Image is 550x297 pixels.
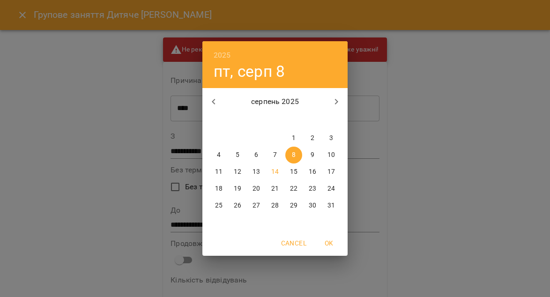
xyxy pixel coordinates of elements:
span: OK [318,238,340,249]
p: 11 [215,167,223,177]
p: 8 [292,150,296,160]
p: 16 [309,167,316,177]
button: 29 [285,197,302,214]
button: 11 [210,163,227,180]
button: 3 [323,130,340,147]
span: пт [285,116,302,125]
p: 29 [290,201,297,210]
p: серпень 2025 [225,96,326,107]
button: 15 [285,163,302,180]
p: 17 [327,167,335,177]
button: 20 [248,180,265,197]
button: 5 [229,147,246,163]
button: 19 [229,180,246,197]
p: 31 [327,201,335,210]
button: Cancel [277,235,310,252]
p: 14 [271,167,279,177]
p: 3 [329,134,333,143]
button: 2025 [214,49,231,62]
p: 27 [253,201,260,210]
button: 22 [285,180,302,197]
p: 28 [271,201,279,210]
button: 23 [304,180,321,197]
button: 31 [323,197,340,214]
p: 24 [327,184,335,193]
p: 5 [236,150,239,160]
button: пт, серп 8 [214,62,285,81]
p: 22 [290,184,297,193]
button: 9 [304,147,321,163]
button: 4 [210,147,227,163]
button: 27 [248,197,265,214]
button: 26 [229,197,246,214]
p: 26 [234,201,241,210]
p: 21 [271,184,279,193]
button: 7 [267,147,283,163]
button: 16 [304,163,321,180]
p: 4 [217,150,221,160]
button: 1 [285,130,302,147]
button: OK [314,235,344,252]
p: 20 [253,184,260,193]
p: 15 [290,167,297,177]
p: 30 [309,201,316,210]
button: 17 [323,163,340,180]
p: 25 [215,201,223,210]
button: 24 [323,180,340,197]
button: 18 [210,180,227,197]
p: 13 [253,167,260,177]
p: 2 [311,134,314,143]
p: 23 [309,184,316,193]
button: 13 [248,163,265,180]
p: 1 [292,134,296,143]
span: чт [267,116,283,125]
button: 6 [248,147,265,163]
span: ср [248,116,265,125]
p: 10 [327,150,335,160]
button: 10 [323,147,340,163]
p: 7 [273,150,277,160]
p: 6 [254,150,258,160]
span: сб [304,116,321,125]
span: нд [323,116,340,125]
button: 14 [267,163,283,180]
button: 25 [210,197,227,214]
button: 12 [229,163,246,180]
span: пн [210,116,227,125]
button: 21 [267,180,283,197]
p: 18 [215,184,223,193]
button: 30 [304,197,321,214]
button: 8 [285,147,302,163]
p: 9 [311,150,314,160]
span: Cancel [281,238,306,249]
button: 2 [304,130,321,147]
p: 19 [234,184,241,193]
span: вт [229,116,246,125]
button: 28 [267,197,283,214]
p: 12 [234,167,241,177]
